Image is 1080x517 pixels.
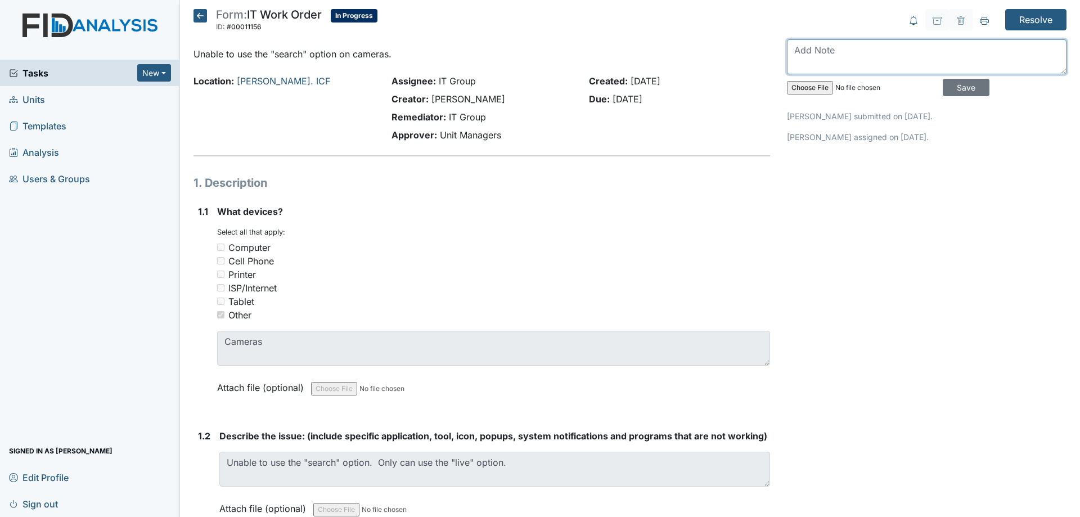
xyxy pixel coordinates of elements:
input: Cell Phone [217,257,224,264]
span: Describe the issue: (include specific application, tool, icon, popups, system notifications and p... [219,430,767,442]
input: Save [943,79,989,96]
strong: Created: [589,75,628,87]
a: Tasks [9,66,137,80]
span: Templates [9,117,66,134]
span: IT Group [439,75,476,87]
textarea: Cameras [217,331,770,366]
input: Other [217,311,224,318]
span: What devices? [217,206,283,217]
span: Form: [216,8,247,21]
small: Select all that apply: [217,228,285,236]
h1: 1. Description [193,174,770,191]
span: #00011156 [227,23,262,31]
span: Users & Groups [9,170,90,187]
input: Computer [217,244,224,251]
span: ID: [216,23,225,31]
strong: Location: [193,75,234,87]
p: [PERSON_NAME] submitted on [DATE]. [787,110,1066,122]
div: Computer [228,241,271,254]
span: Analysis [9,143,59,161]
span: Unit Managers [440,129,501,141]
p: [PERSON_NAME] assigned on [DATE]. [787,131,1066,143]
strong: Approver: [391,129,437,141]
strong: Remediator: [391,111,446,123]
div: IT Work Order [216,9,322,34]
div: Tablet [228,295,254,308]
a: [PERSON_NAME]. ICF [237,75,330,87]
span: [DATE] [631,75,660,87]
span: Units [9,91,45,108]
span: IT Group [449,111,486,123]
strong: Creator: [391,93,429,105]
strong: Assignee: [391,75,436,87]
div: Cell Phone [228,254,274,268]
div: Printer [228,268,256,281]
span: Sign out [9,495,58,512]
label: 1.2 [198,429,210,443]
input: Printer [217,271,224,278]
div: ISP/Internet [228,281,277,295]
input: Resolve [1005,9,1066,30]
label: Attach file (optional) [217,375,308,394]
label: 1.1 [198,205,208,218]
button: New [137,64,171,82]
strong: Due: [589,93,610,105]
span: In Progress [331,9,377,23]
textarea: Unable to use the "search" option. Only can use the "live" option. [219,452,770,487]
span: Signed in as [PERSON_NAME] [9,442,112,460]
p: Unable to use the "search" option on cameras. [193,47,770,61]
div: Other [228,308,251,322]
span: [DATE] [613,93,642,105]
label: Attach file (optional) [219,496,310,515]
input: Tablet [217,298,224,305]
input: ISP/Internet [217,284,224,291]
span: [PERSON_NAME] [431,93,505,105]
span: Edit Profile [9,469,69,486]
